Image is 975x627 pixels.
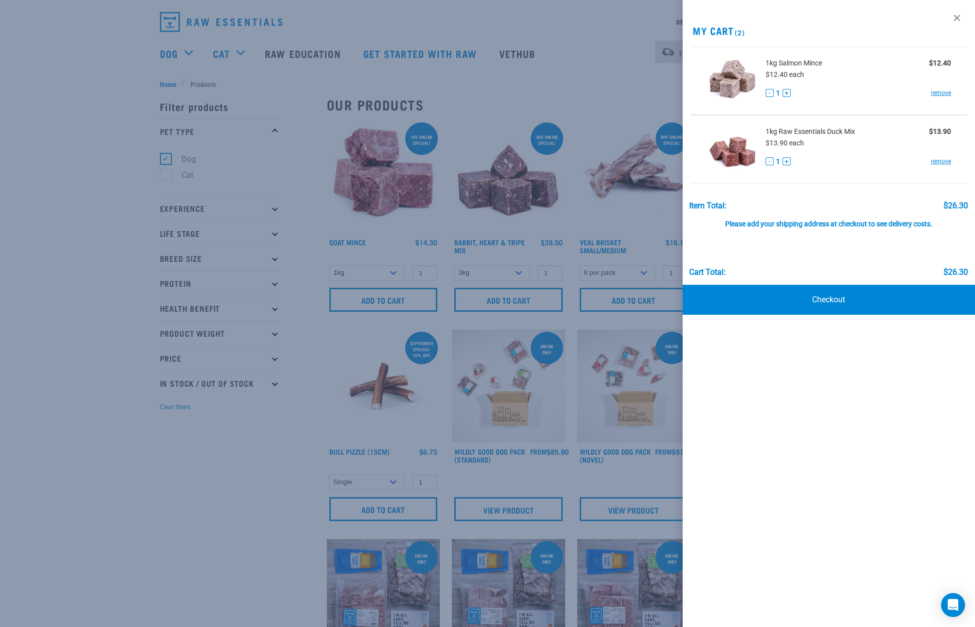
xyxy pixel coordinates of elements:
[707,55,758,106] img: Salmon Mince
[941,593,965,617] div: Open Intercom Messenger
[766,58,822,68] span: 1kg Salmon Mince
[944,201,968,210] div: $26.30
[776,88,780,98] span: 1
[929,127,951,135] strong: $13.90
[766,89,774,97] button: -
[929,59,951,67] strong: $12.40
[931,88,951,97] a: remove
[783,157,791,165] button: +
[689,268,726,277] div: Cart total:
[707,123,758,175] img: Raw Essentials Duck Mix
[931,157,951,166] a: remove
[766,126,855,137] span: 1kg Raw Essentials Duck Mix
[766,139,804,147] span: $13.90 each
[689,201,727,210] div: Item Total:
[766,157,774,165] button: -
[683,285,975,315] a: Checkout
[944,268,968,277] div: $26.30
[783,89,791,97] button: +
[733,30,745,34] span: (2)
[776,156,780,167] span: 1
[683,25,975,36] h2: My Cart
[766,70,804,78] span: $12.40 each
[689,210,968,228] div: Please add your shipping address at checkout to see delivery costs.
